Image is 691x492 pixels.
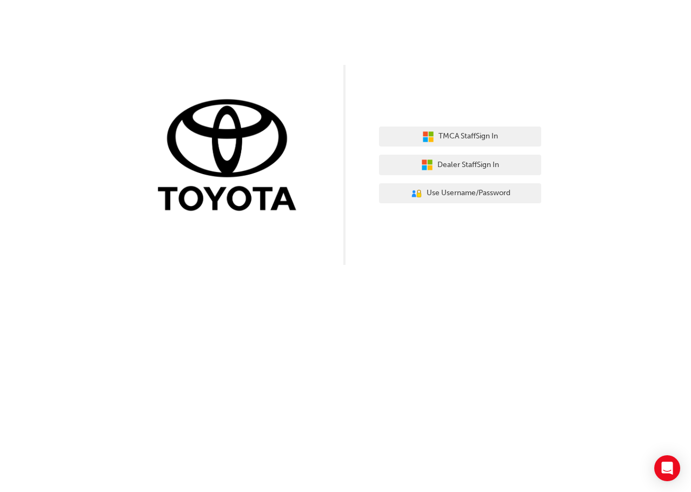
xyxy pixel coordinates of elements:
[437,159,499,171] span: Dealer Staff Sign In
[150,97,312,216] img: Trak
[379,127,541,147] button: TMCA StaffSign In
[654,455,680,481] div: Open Intercom Messenger
[427,187,510,200] span: Use Username/Password
[438,130,498,143] span: TMCA Staff Sign In
[379,155,541,175] button: Dealer StaffSign In
[379,183,541,204] button: Use Username/Password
